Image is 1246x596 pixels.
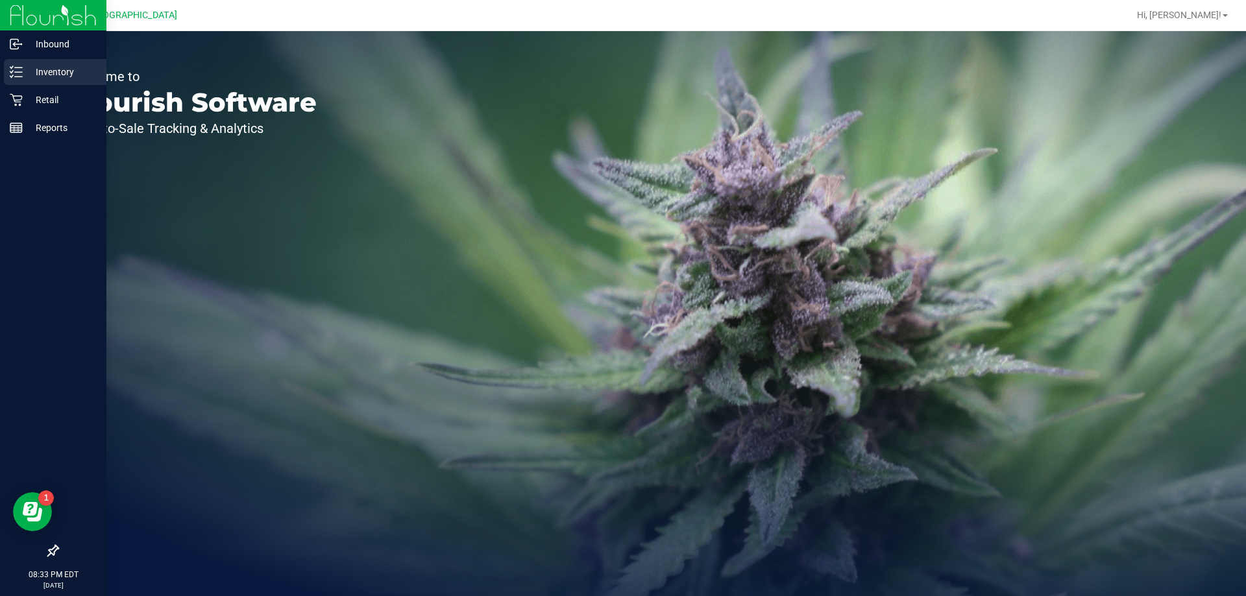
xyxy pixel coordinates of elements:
[70,122,317,135] p: Seed-to-Sale Tracking & Analytics
[6,580,101,590] p: [DATE]
[13,492,52,531] iframe: Resource center
[23,64,101,80] p: Inventory
[70,70,317,83] p: Welcome to
[88,10,177,21] span: [GEOGRAPHIC_DATA]
[23,92,101,108] p: Retail
[10,93,23,106] inline-svg: Retail
[23,36,101,52] p: Inbound
[10,38,23,51] inline-svg: Inbound
[6,569,101,580] p: 08:33 PM EDT
[1137,10,1221,20] span: Hi, [PERSON_NAME]!
[10,121,23,134] inline-svg: Reports
[38,490,54,506] iframe: Resource center unread badge
[10,66,23,78] inline-svg: Inventory
[70,89,317,115] p: Flourish Software
[23,120,101,136] p: Reports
